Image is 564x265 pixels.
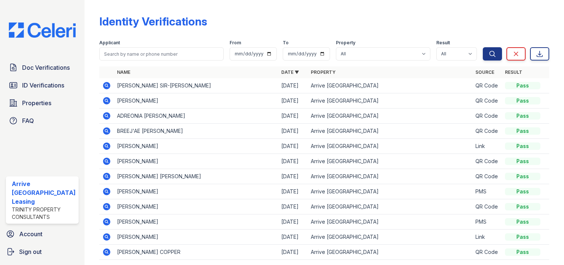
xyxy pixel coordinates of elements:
span: Properties [22,99,51,107]
td: Arrive [GEOGRAPHIC_DATA] [308,109,472,124]
a: Date ▼ [281,69,299,75]
div: Pass [505,127,540,135]
td: PMS [472,214,502,230]
td: PMS [472,184,502,199]
td: [DATE] [278,184,308,199]
td: [DATE] [278,124,308,139]
a: Account [3,227,82,241]
div: Pass [505,188,540,195]
td: [PERSON_NAME] SIR-[PERSON_NAME] [114,78,279,93]
div: Pass [505,158,540,165]
a: Result [505,69,522,75]
a: Sign out [3,244,82,259]
td: Arrive [GEOGRAPHIC_DATA] [308,230,472,245]
div: Trinity Property Consultants [12,206,76,221]
td: QR Code [472,245,502,260]
td: [PERSON_NAME] [114,139,279,154]
td: [PERSON_NAME] [114,199,279,214]
td: [PERSON_NAME] COPPER [114,245,279,260]
td: Link [472,139,502,154]
a: ID Verifications [6,78,79,93]
div: Pass [505,82,540,89]
td: Link [472,230,502,245]
td: BREEJ'AE [PERSON_NAME] [114,124,279,139]
td: [DATE] [278,230,308,245]
label: Result [436,40,450,46]
a: Name [117,69,130,75]
div: Pass [505,173,540,180]
td: ADREONIA [PERSON_NAME] [114,109,279,124]
label: Property [336,40,355,46]
td: Arrive [GEOGRAPHIC_DATA] [308,169,472,184]
label: From [230,40,241,46]
td: [DATE] [278,109,308,124]
td: [PERSON_NAME] [114,214,279,230]
span: Sign out [19,247,42,256]
td: QR Code [472,93,502,109]
td: QR Code [472,109,502,124]
td: QR Code [472,124,502,139]
a: Properties [6,96,79,110]
td: [DATE] [278,139,308,154]
span: Account [19,230,42,238]
span: Doc Verifications [22,63,70,72]
td: [DATE] [278,154,308,169]
td: Arrive [GEOGRAPHIC_DATA] [308,214,472,230]
td: [PERSON_NAME] [114,93,279,109]
td: [DATE] [278,214,308,230]
div: Pass [505,203,540,210]
td: QR Code [472,154,502,169]
td: [DATE] [278,245,308,260]
div: Arrive [GEOGRAPHIC_DATA] Leasing [12,179,76,206]
td: [DATE] [278,199,308,214]
label: To [283,40,289,46]
a: Property [311,69,336,75]
span: ID Verifications [22,81,64,90]
td: [DATE] [278,169,308,184]
td: [DATE] [278,93,308,109]
td: Arrive [GEOGRAPHIC_DATA] [308,139,472,154]
a: Source [475,69,494,75]
td: [DATE] [278,78,308,93]
td: Arrive [GEOGRAPHIC_DATA] [308,124,472,139]
span: FAQ [22,116,34,125]
td: QR Code [472,199,502,214]
td: QR Code [472,78,502,93]
td: QR Code [472,169,502,184]
td: Arrive [GEOGRAPHIC_DATA] [308,93,472,109]
label: Applicant [99,40,120,46]
div: Pass [505,142,540,150]
td: [PERSON_NAME] [114,154,279,169]
a: FAQ [6,113,79,128]
td: [PERSON_NAME] [114,230,279,245]
div: Pass [505,218,540,226]
div: Pass [505,112,540,120]
a: Doc Verifications [6,60,79,75]
input: Search by name or phone number [99,47,224,61]
div: Pass [505,97,540,104]
td: Arrive [GEOGRAPHIC_DATA] [308,184,472,199]
td: Arrive [GEOGRAPHIC_DATA] [308,154,472,169]
img: CE_Logo_Blue-a8612792a0a2168367f1c8372b55b34899dd931a85d93a1a3d3e32e68fde9ad4.png [3,23,82,38]
div: Pass [505,233,540,241]
td: Arrive [GEOGRAPHIC_DATA] [308,199,472,214]
td: [PERSON_NAME] [114,184,279,199]
div: Pass [505,248,540,256]
div: Identity Verifications [99,15,207,28]
td: Arrive [GEOGRAPHIC_DATA] [308,245,472,260]
td: Arrive [GEOGRAPHIC_DATA] [308,78,472,93]
td: [PERSON_NAME] [PERSON_NAME] [114,169,279,184]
